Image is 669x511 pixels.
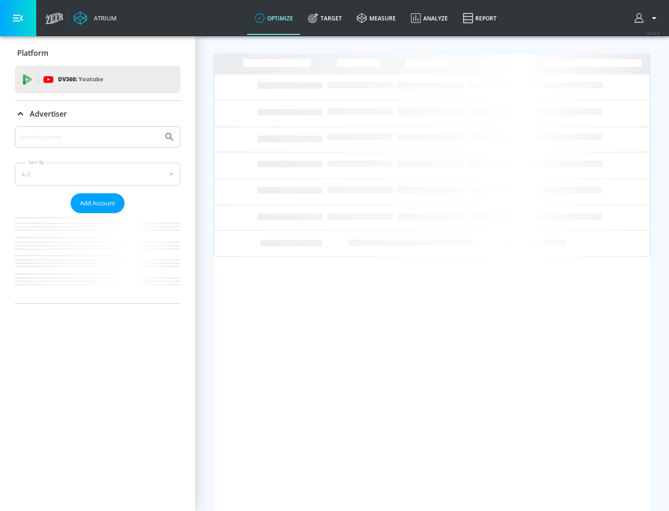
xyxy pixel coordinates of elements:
input: Search by name [19,131,159,143]
button: Add Account [71,193,125,213]
p: DV360: [58,74,103,85]
p: Platform [17,48,48,58]
p: Advertiser [30,109,67,119]
p: Youtube [79,74,103,84]
div: Advertiser [15,101,180,127]
label: Sort By [26,159,46,165]
nav: list of Advertiser [15,213,180,303]
div: DV360: Youtube [15,66,180,93]
a: Atrium [73,11,117,25]
div: A-Z [15,163,180,186]
span: Add Account [80,198,115,209]
a: measure [349,1,403,35]
a: optimize [247,1,301,35]
span: v 4.32.0 [647,31,660,36]
a: Report [455,1,504,35]
div: Platform [15,40,180,66]
a: Target [301,1,349,35]
div: Advertiser [15,126,180,303]
div: Atrium [90,14,117,22]
a: Analyze [403,1,455,35]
